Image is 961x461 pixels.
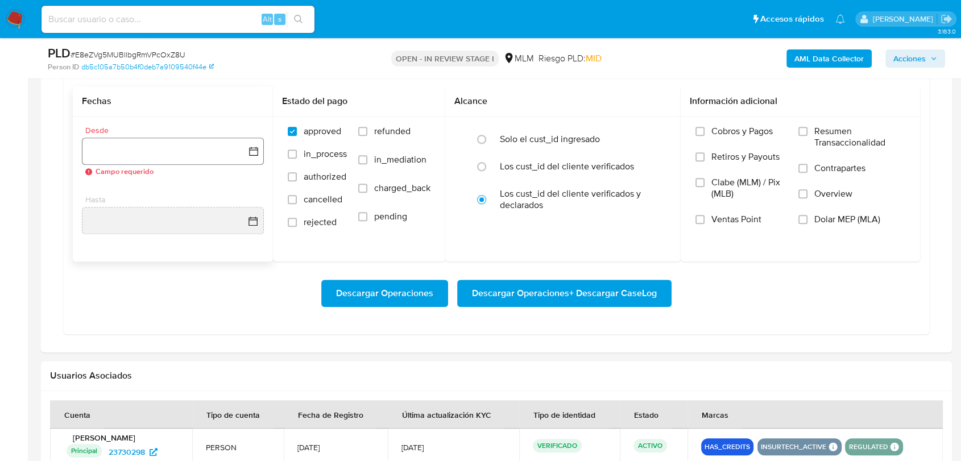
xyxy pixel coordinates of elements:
span: Acciones [893,49,926,68]
div: MLM [503,52,534,65]
span: 3.163.0 [937,27,955,36]
b: Person ID [48,62,79,72]
a: Salir [941,13,952,25]
b: AML Data Collector [794,49,864,68]
b: PLD [48,44,71,62]
a: Notificaciones [835,14,845,24]
span: Alt [263,14,272,24]
span: s [278,14,281,24]
input: Buscar usuario o caso... [42,12,314,27]
a: db5c105a7b50b4f0deb7a9109540f44e [81,62,214,72]
p: javier.gutierrez@mercadolibre.com.mx [872,14,937,24]
span: Riesgo PLD: [539,52,602,65]
button: Acciones [885,49,945,68]
p: OPEN - IN REVIEW STAGE I [391,51,499,67]
button: AML Data Collector [786,49,872,68]
button: search-icon [287,11,310,27]
span: MID [586,52,602,65]
span: Accesos rápidos [760,13,824,25]
span: # E8eZVg5MUBllbgRmVPcOxZ8U [71,49,185,60]
h2: Usuarios Asociados [50,370,943,381]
